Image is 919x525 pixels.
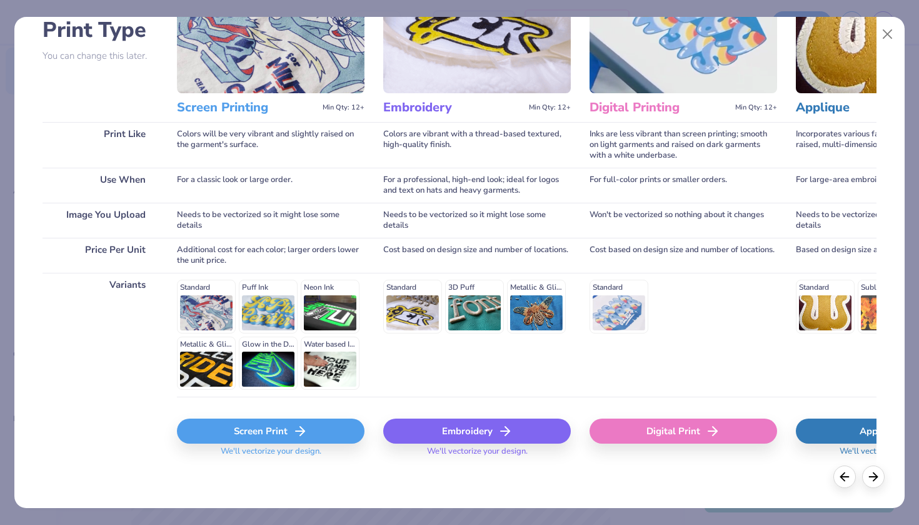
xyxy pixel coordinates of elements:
span: We'll vectorize your design. [422,446,533,464]
div: Image You Upload [43,203,158,238]
div: Colors will be very vibrant and slightly raised on the garment's surface. [177,122,364,168]
div: For full-color prints or smaller orders. [590,168,777,203]
div: Needs to be vectorized so it might lose some details [177,203,364,238]
div: Use When [43,168,158,203]
div: Additional cost for each color; larger orders lower the unit price. [177,238,364,273]
div: Screen Print [177,419,364,444]
p: You can change this later. [43,51,158,61]
span: We'll vectorize your design. [216,446,326,464]
div: Variants [43,273,158,397]
button: Close [876,23,900,46]
span: Min Qty: 12+ [529,103,571,112]
div: Needs to be vectorized so it might lose some details [383,203,571,238]
div: Price Per Unit [43,238,158,273]
span: Min Qty: 12+ [735,103,777,112]
div: For a professional, high-end look; ideal for logos and text on hats and heavy garments. [383,168,571,203]
div: Digital Print [590,419,777,444]
div: Cost based on design size and number of locations. [383,238,571,273]
div: Embroidery [383,419,571,444]
h3: Digital Printing [590,99,730,116]
div: Colors are vibrant with a thread-based textured, high-quality finish. [383,122,571,168]
div: Cost based on design size and number of locations. [590,238,777,273]
h3: Screen Printing [177,99,318,116]
div: For a classic look or large order. [177,168,364,203]
div: Inks are less vibrant than screen printing; smooth on light garments and raised on dark garments ... [590,122,777,168]
h3: Embroidery [383,99,524,116]
span: Min Qty: 12+ [323,103,364,112]
div: Print Like [43,122,158,168]
div: Won't be vectorized so nothing about it changes [590,203,777,238]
